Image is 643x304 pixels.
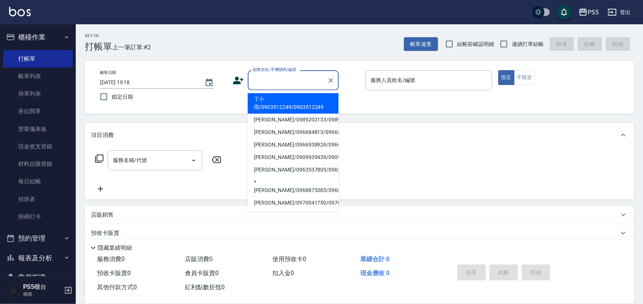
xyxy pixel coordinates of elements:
[248,209,339,222] li: [PERSON_NAME]/0930720657/0930720657
[3,268,73,287] button: 客戶管理
[97,269,131,277] span: 預收卡販賣 0
[98,244,132,252] p: 隱藏業績明細
[9,7,31,16] img: Logo
[273,255,307,263] span: 使用預收卡 0
[112,43,151,52] span: 上一筆訂單:#2
[185,284,225,291] span: 紅利點數折抵 0
[23,283,62,291] h5: PS5櫃台
[605,5,634,19] button: 登出
[100,70,116,76] label: 帳單日期
[248,139,339,151] li: [PERSON_NAME]/0966938926/0966938926
[6,283,21,298] img: Person
[91,131,114,139] p: 項目消費
[85,33,112,38] h2: Key In
[3,85,73,102] a: 掛單列表
[97,284,137,291] span: 其他付款方式 0
[557,5,572,20] button: save
[360,269,390,277] span: 現金應收 0
[185,269,219,277] span: 會員卡販賣 0
[3,50,73,68] a: 打帳單
[248,164,339,176] li: [PERSON_NAME]/0963537805/0963537805
[85,123,634,147] div: 項目消費
[248,151,339,164] li: [PERSON_NAME]/0909939439/0909939439
[3,208,73,225] a: 掃碼打卡
[514,70,535,85] button: 不指定
[3,173,73,190] a: 每日結帳
[404,37,438,51] button: 帳單速查
[3,27,73,47] button: 櫃檯作業
[100,76,197,89] input: YYYY/MM/DD hh:mm
[273,269,294,277] span: 扣入金 0
[91,211,114,219] p: 店販銷售
[85,224,634,242] div: 預收卡販賣
[3,68,73,85] a: 帳單列表
[188,154,200,167] button: Open
[85,206,634,224] div: 店販銷售
[512,40,544,48] span: 連續打單結帳
[325,75,336,86] button: Clear
[498,70,515,85] button: 指定
[97,255,125,263] span: 服務消費 0
[588,8,599,17] div: PS5
[91,229,119,237] p: 預收卡販賣
[248,176,339,197] li: *[PERSON_NAME]/0968875385/0968875385
[3,191,73,208] a: 排班表
[3,120,73,138] a: 營業儀表板
[253,67,296,72] label: 顧客姓名/手機號碼/編號
[248,114,339,126] li: [PERSON_NAME]/0989202133/0989202133
[360,255,390,263] span: 業績合計 0
[3,102,73,120] a: 座位開單
[23,291,62,298] p: 櫃檯
[3,228,73,248] button: 預約管理
[3,138,73,155] a: 現金收支登錄
[3,248,73,268] button: 報表及分析
[248,93,339,114] li: 丁小雨/0903512249/0903512249
[457,40,494,48] span: 結帳前確認明細
[248,126,339,139] li: [PERSON_NAME]/096684813/096684813
[112,93,133,101] span: 鎖定日期
[576,5,602,20] button: PS5
[85,41,112,52] h3: 打帳單
[248,197,339,209] li: [PERSON_NAME]/0970041750/0970041750
[3,155,73,173] a: 材料自購登錄
[200,74,218,92] button: Choose date, selected date is 2025-09-10
[185,255,213,263] span: 店販消費 0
